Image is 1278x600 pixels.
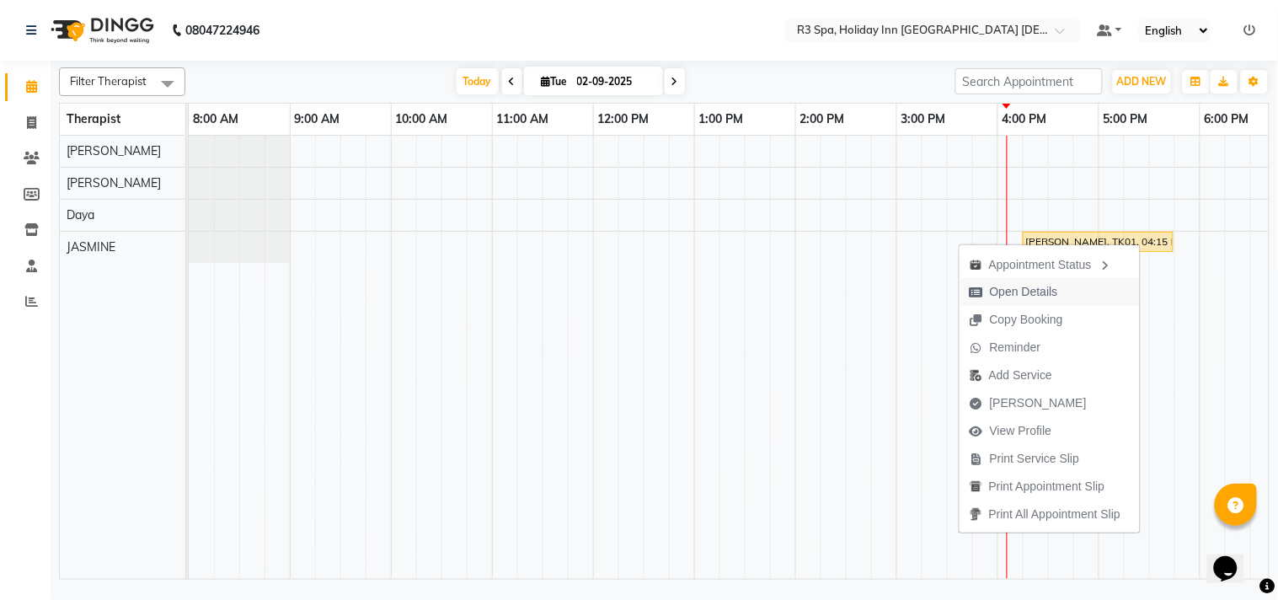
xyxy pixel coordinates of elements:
span: ADD NEW [1117,75,1167,88]
iframe: chat widget [1207,533,1261,583]
span: Daya [67,207,94,222]
a: 11:00 AM [493,107,553,131]
div: Appointment Status [960,249,1140,278]
div: [PERSON_NAME], TK01, 04:15 PM-05:45 PM, Deep Tissue Repair Therapy 90 Min([DEMOGRAPHIC_DATA]) [1024,234,1172,249]
img: printall.png [970,508,982,521]
span: View Profile [990,422,1052,440]
input: 2025-09-02 [572,69,656,94]
span: Add Service [989,367,1052,384]
a: 4:00 PM [998,107,1051,131]
a: 6:00 PM [1200,107,1254,131]
button: ADD NEW [1113,70,1171,94]
input: Search Appointment [955,68,1103,94]
span: [PERSON_NAME] [990,394,1087,412]
span: Therapist [67,111,120,126]
a: 2:00 PM [796,107,849,131]
span: Copy Booking [990,311,1063,329]
span: Print All Appointment Slip [989,506,1120,523]
a: 1:00 PM [695,107,748,131]
span: Print Appointment Slip [989,478,1105,496]
span: Reminder [990,339,1041,356]
span: Print Service Slip [990,450,1080,468]
span: [PERSON_NAME] [67,175,161,190]
span: Open Details [990,283,1058,301]
img: logo [43,7,158,54]
span: Today [457,68,499,94]
img: printapt.png [970,480,982,493]
b: 08047224946 [185,7,259,54]
img: add-service.png [970,369,982,382]
span: JASMINE [67,239,115,254]
a: 5:00 PM [1099,107,1152,131]
a: 10:00 AM [392,107,452,131]
a: 8:00 AM [189,107,243,131]
span: Tue [537,75,572,88]
a: 3:00 PM [897,107,950,131]
a: 12:00 PM [594,107,654,131]
img: apt_status.png [970,259,982,271]
span: [PERSON_NAME] [67,143,161,158]
a: 9:00 AM [291,107,345,131]
span: Filter Therapist [70,74,147,88]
